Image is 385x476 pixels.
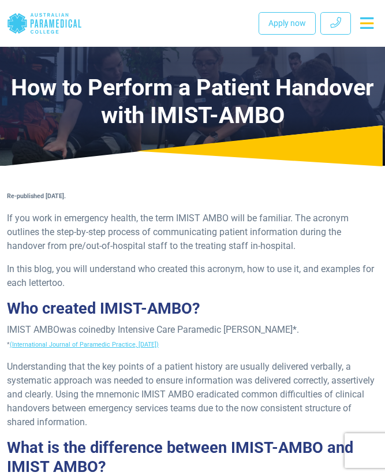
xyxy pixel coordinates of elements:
[7,5,82,42] a: Australian Paramedical College
[259,12,316,35] a: Apply now
[10,341,159,348] a: (International Journal of Paramedic Practice, [DATE])
[7,192,66,200] strong: Re-published [DATE].
[7,324,59,335] span: IMIST AMBO
[356,13,378,34] button: Toggle navigation
[62,277,65,288] span: .
[7,263,374,288] span: In this blog, you will understand who created this acronym, how to use it, and examples for each ...
[49,277,62,288] span: too
[7,74,378,129] h1: How to Perform a Patient Handover with IMIST-AMBO
[106,324,299,335] span: by Intensive Care Paramedic [PERSON_NAME]*.
[7,360,378,429] p: Understanding that the key points of a patient history are usually delivered verbally, a systemat...
[7,438,378,476] h2: What is the difference between IMIST-AMBO and IMIST AMBO?
[7,299,200,318] span: Who created IMIST-AMBO?
[7,213,349,251] span: If you work in emergency health, the term IMIST AMBO will be familiar. The acronym outlines the s...
[59,324,106,335] span: was coined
